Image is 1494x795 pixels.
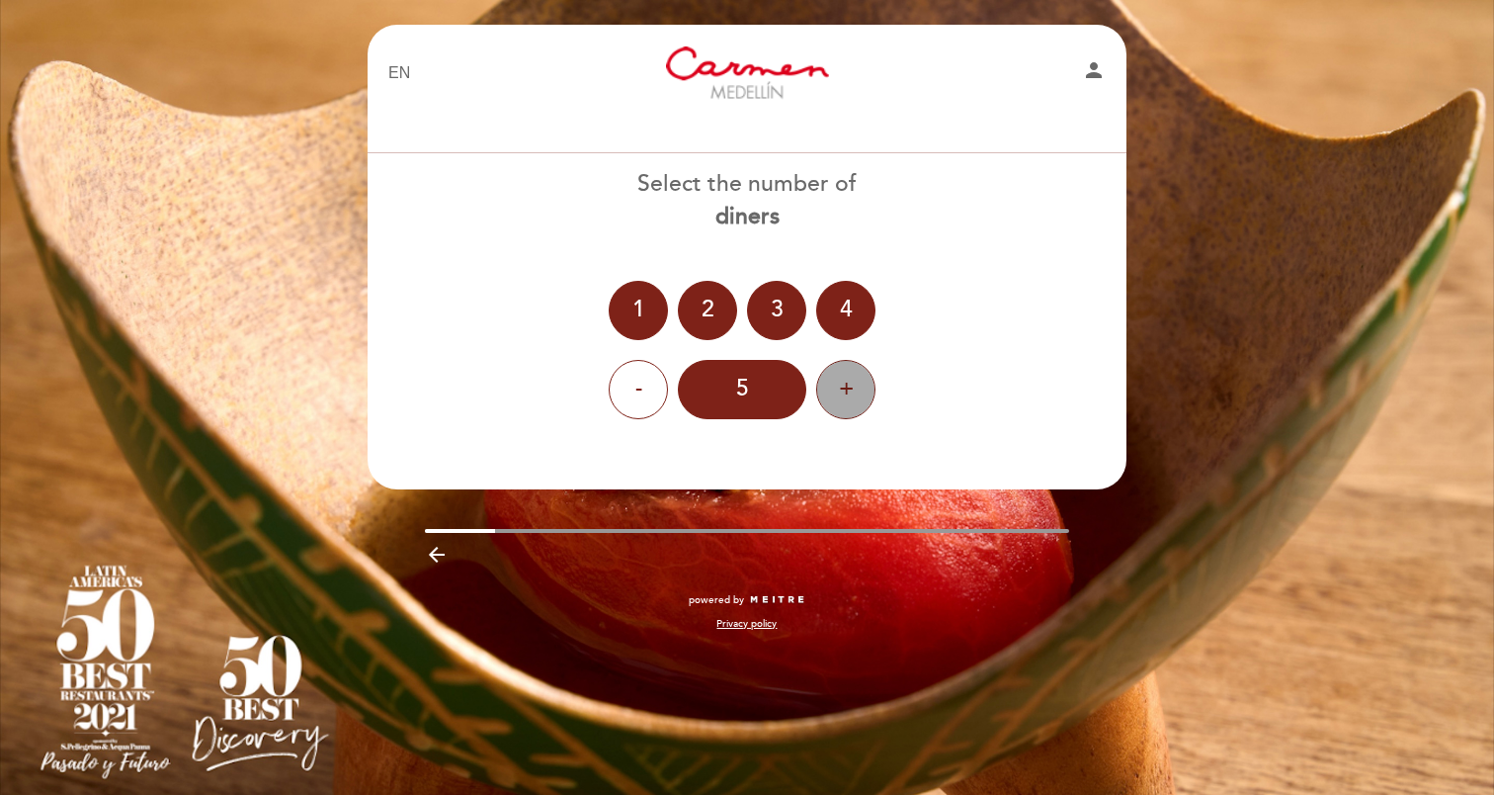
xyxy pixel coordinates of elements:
a: Privacy policy [716,617,777,631]
div: + [816,360,875,419]
div: 2 [678,281,737,340]
div: Select the number of [367,168,1127,233]
div: 5 [678,360,806,419]
div: 3 [747,281,806,340]
i: person [1082,58,1106,82]
i: arrow_backward [425,543,449,567]
a: powered by [689,593,805,607]
div: 1 [609,281,668,340]
img: MEITRE [749,595,805,605]
button: person [1082,58,1106,89]
div: 4 [816,281,875,340]
div: - [609,360,668,419]
span: powered by [689,593,744,607]
b: diners [715,203,780,230]
a: [PERSON_NAME][GEOGRAPHIC_DATA] [623,46,871,101]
